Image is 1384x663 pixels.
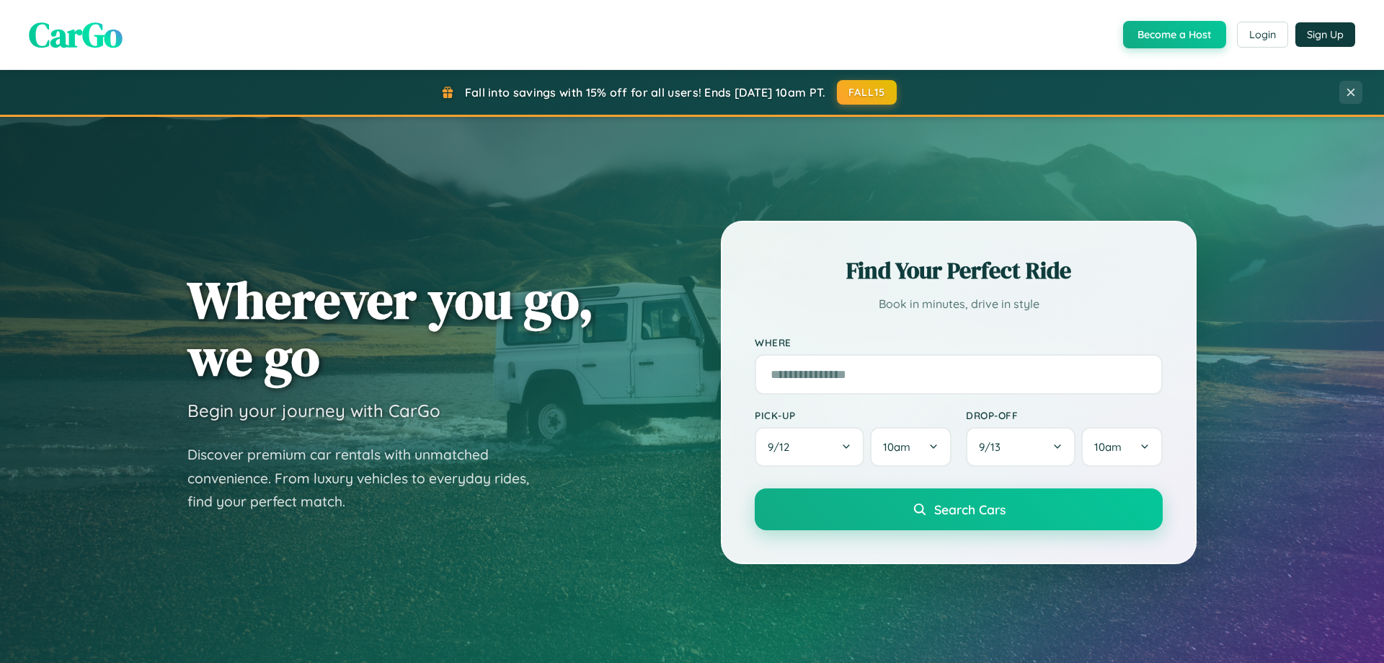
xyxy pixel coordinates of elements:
[1081,427,1163,467] button: 10am
[837,80,897,105] button: FALL15
[187,271,594,385] h1: Wherever you go, we go
[29,11,123,58] span: CarGo
[966,427,1075,467] button: 9/13
[187,443,548,514] p: Discover premium car rentals with unmatched convenience. From luxury vehicles to everyday rides, ...
[187,400,440,421] h3: Begin your journey with CarGo
[755,427,864,467] button: 9/12
[768,440,797,454] span: 9 / 12
[755,336,1163,348] label: Where
[755,255,1163,286] h2: Find Your Perfect Ride
[755,294,1163,315] p: Book in minutes, drive in style
[883,440,910,454] span: 10am
[1123,21,1226,48] button: Become a Host
[966,409,1163,421] label: Drop-off
[1094,440,1122,454] span: 10am
[870,427,951,467] button: 10am
[1237,22,1288,48] button: Login
[755,488,1163,530] button: Search Cars
[934,501,1006,517] span: Search Cars
[465,85,826,100] span: Fall into savings with 15% off for all users! Ends [DATE] 10am PT.
[1295,22,1355,47] button: Sign Up
[755,409,951,421] label: Pick-up
[979,440,1008,454] span: 9 / 13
